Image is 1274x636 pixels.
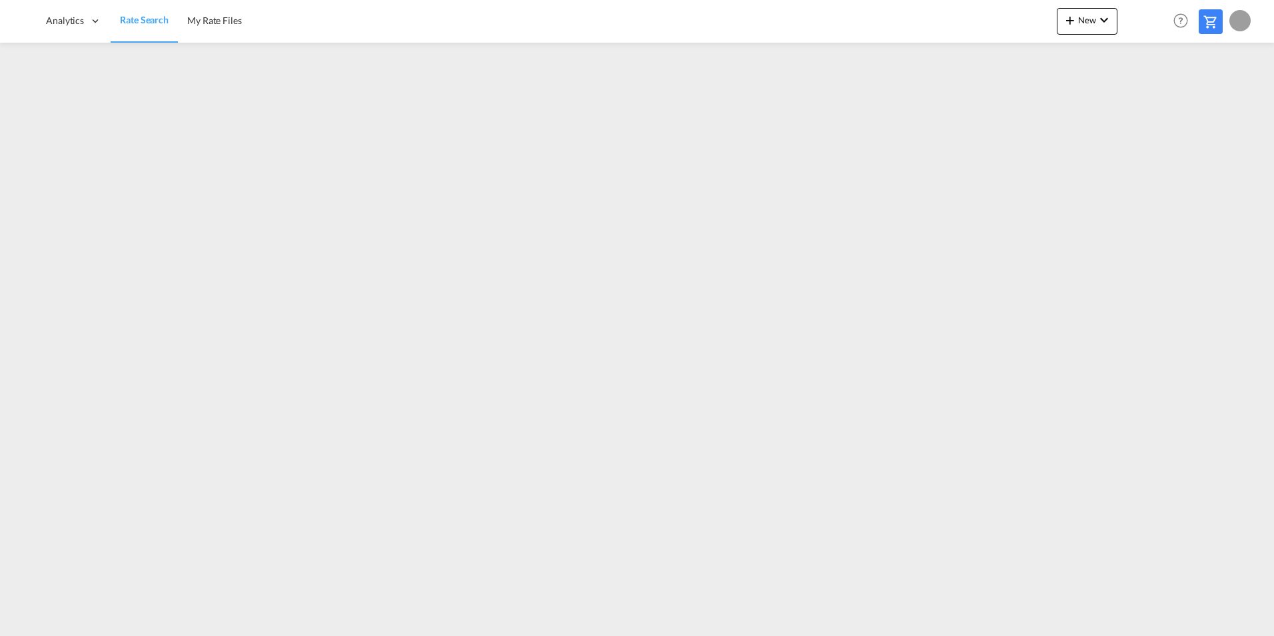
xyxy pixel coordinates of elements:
span: New [1062,15,1112,25]
md-icon: icon-chevron-down [1096,12,1112,28]
span: Rate Search [120,14,169,25]
button: icon-plus 400-fgNewicon-chevron-down [1057,8,1117,35]
div: Help [1169,9,1199,33]
span: Analytics [46,14,84,27]
span: Help [1169,9,1192,32]
md-icon: icon-plus 400-fg [1062,12,1078,28]
span: My Rate Files [187,15,242,26]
